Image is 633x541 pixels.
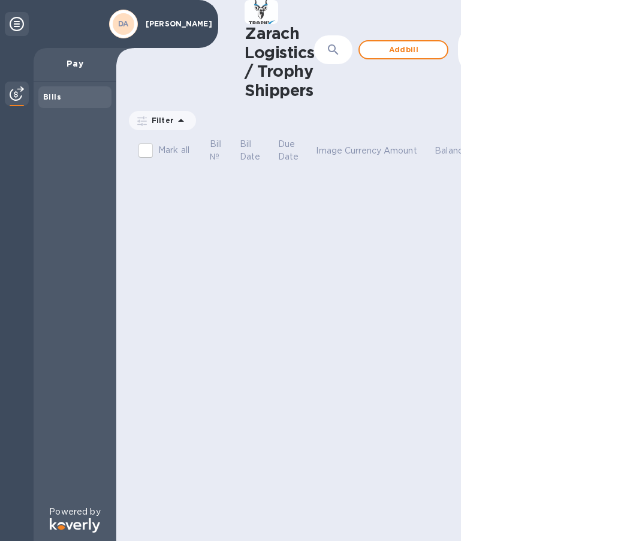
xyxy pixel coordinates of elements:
[210,138,222,163] p: Bill №
[435,145,468,157] p: Balance
[49,506,100,518] p: Powered by
[345,145,382,157] p: Currency
[210,138,238,163] span: Bill №
[50,518,100,533] img: Logo
[43,58,107,70] p: Pay
[245,24,314,100] h1: Zarach Logistics / Trophy Shippers
[147,115,174,125] p: Filter
[158,144,189,157] p: Mark all
[278,138,299,163] p: Due Date
[240,138,276,163] span: Bill Date
[358,40,448,59] button: Addbill
[240,138,261,163] p: Bill Date
[435,145,484,157] span: Balance
[146,20,206,28] p: [PERSON_NAME]
[43,92,61,101] b: Bills
[369,43,438,57] span: Add bill
[384,145,417,157] p: Amount
[118,19,129,28] b: DA
[278,138,315,163] span: Due Date
[316,145,342,157] p: Image
[384,145,433,157] span: Amount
